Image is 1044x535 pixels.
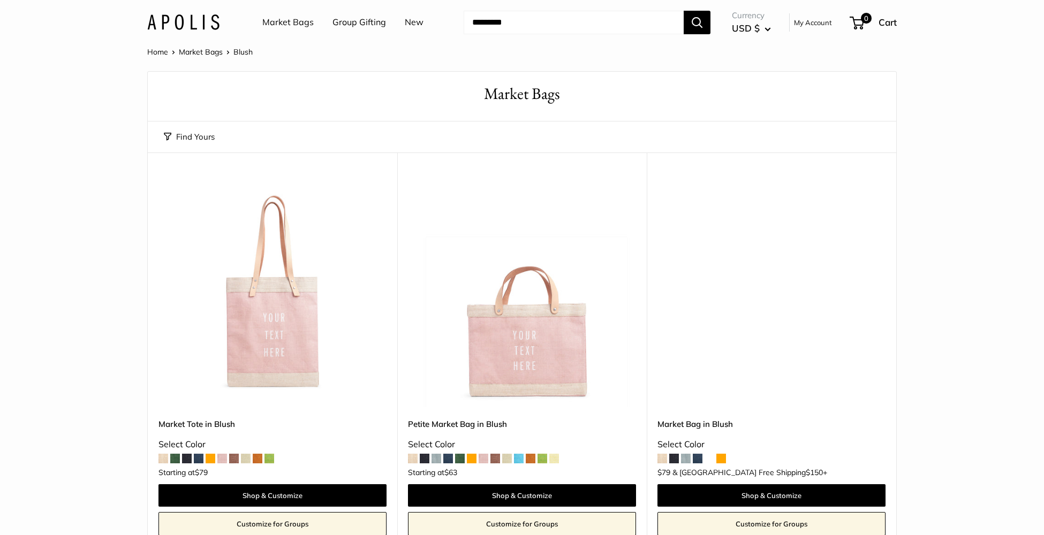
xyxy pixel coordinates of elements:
[684,11,710,34] button: Search
[195,468,208,477] span: $79
[657,418,886,430] a: Market Bag in Blush
[233,47,253,57] span: Blush
[408,418,636,430] a: Petite Market Bag in Blush
[408,179,636,407] img: description_Our first ever Blush Collection
[444,468,457,477] span: $63
[732,22,760,34] span: USD $
[794,16,832,29] a: My Account
[408,437,636,453] div: Select Color
[164,82,880,105] h1: Market Bags
[657,437,886,453] div: Select Color
[158,437,387,453] div: Select Color
[408,469,457,476] span: Starting at
[147,45,253,59] nav: Breadcrumb
[332,14,386,30] a: Group Gifting
[147,47,168,57] a: Home
[657,468,670,477] span: $79
[164,129,215,144] button: Find Yours
[861,13,872,24] span: 0
[179,47,223,57] a: Market Bags
[158,418,387,430] a: Market Tote in Blush
[262,14,314,30] a: Market Bags
[879,17,897,28] span: Cart
[732,8,771,23] span: Currency
[147,14,220,30] img: Apolis
[851,14,897,31] a: 0 Cart
[806,468,823,477] span: $150
[657,179,886,407] a: description_Our first Blush Market BagMarket Bag in Blush
[158,469,208,476] span: Starting at
[672,469,827,476] span: & [GEOGRAPHIC_DATA] Free Shipping +
[408,484,636,507] a: Shop & Customize
[657,484,886,507] a: Shop & Customize
[464,11,684,34] input: Search...
[158,179,387,407] a: Market Tote in BlushMarket Tote in Blush
[405,14,423,30] a: New
[158,484,387,507] a: Shop & Customize
[732,20,771,37] button: USD $
[158,179,387,407] img: Market Tote in Blush
[408,179,636,407] a: description_Our first ever Blush CollectionPetite Market Bag in Blush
